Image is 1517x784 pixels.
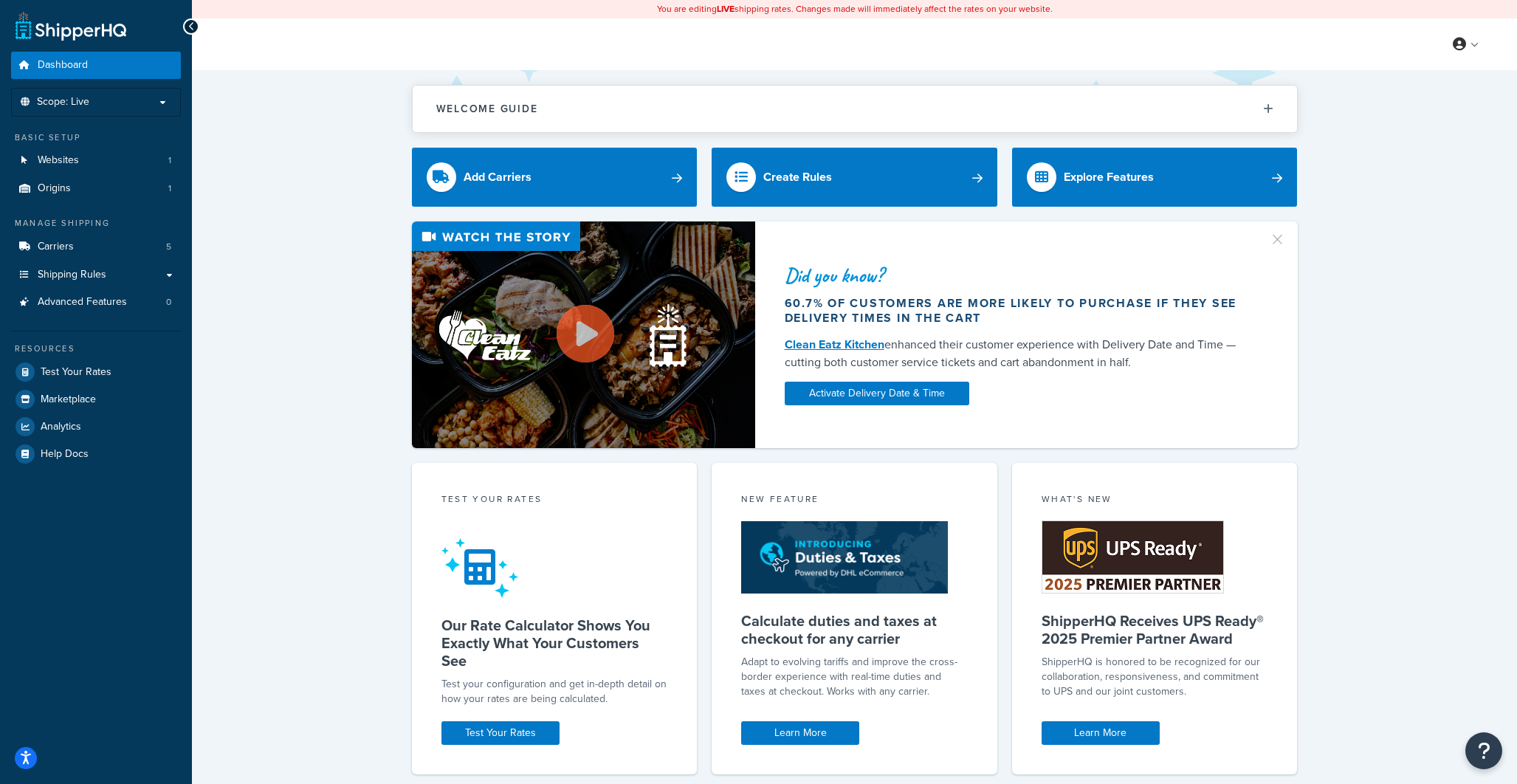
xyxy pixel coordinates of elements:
h5: ShipperHQ Receives UPS Ready® 2025 Premier Partner Award [1042,612,1268,647]
div: What's New [1042,492,1268,509]
button: Open Resource Center [1465,732,1502,769]
div: Create Rules [763,167,832,188]
span: Dashboard [38,59,88,72]
b: LIVE [717,2,735,16]
li: Advanced Features [11,289,181,316]
span: Scope: Live [37,96,89,109]
div: Resources [11,343,181,355]
h2: Welcome Guide [436,103,538,114]
a: Websites1 [11,147,181,174]
a: Origins1 [11,175,181,202]
li: Origins [11,175,181,202]
a: Advanced Features0 [11,289,181,316]
a: Learn More [1042,721,1160,745]
a: Shipping Rules [11,261,181,289]
div: Add Carriers [464,167,532,188]
a: Activate Delivery Date & Time [785,382,969,405]
span: 1 [168,154,171,167]
li: Carriers [11,233,181,261]
span: Analytics [41,421,81,433]
div: 60.7% of customers are more likely to purchase if they see delivery times in the cart [785,296,1251,326]
span: Websites [38,154,79,167]
h5: Our Rate Calculator Shows You Exactly What Your Customers See [441,616,668,670]
div: Did you know? [785,265,1251,286]
h5: Calculate duties and taxes at checkout for any carrier [741,612,968,647]
a: Help Docs [11,441,181,467]
p: Adapt to evolving tariffs and improve the cross-border experience with real-time duties and taxes... [741,655,968,699]
span: Origins [38,182,71,195]
div: Manage Shipping [11,217,181,230]
a: Clean Eatz Kitchen [785,336,884,353]
a: Dashboard [11,52,181,79]
a: Add Carriers [412,148,698,207]
a: Explore Features [1012,148,1298,207]
a: Analytics [11,413,181,440]
p: ShipperHQ is honored to be recognized for our collaboration, responsiveness, and commitment to UP... [1042,655,1268,699]
a: Test Your Rates [441,721,560,745]
a: Test Your Rates [11,359,181,385]
span: 0 [166,296,171,309]
a: Marketplace [11,386,181,413]
div: Explore Features [1064,167,1154,188]
div: Test your rates [441,492,668,509]
a: Carriers5 [11,233,181,261]
span: Help Docs [41,448,89,461]
span: 5 [166,241,171,253]
span: 1 [168,182,171,195]
span: Advanced Features [38,296,127,309]
a: Learn More [741,721,859,745]
li: Websites [11,147,181,174]
a: Create Rules [712,148,997,207]
div: enhanced their customer experience with Delivery Date and Time — cutting both customer service ti... [785,336,1251,371]
span: Shipping Rules [38,269,106,281]
span: Carriers [38,241,74,253]
button: Welcome Guide [413,86,1297,132]
span: Marketplace [41,393,96,406]
img: Video thumbnail [412,221,755,448]
div: New Feature [741,492,968,509]
span: Test Your Rates [41,366,111,379]
div: Test your configuration and get in-depth detail on how your rates are being calculated. [441,677,668,706]
div: Basic Setup [11,131,181,144]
